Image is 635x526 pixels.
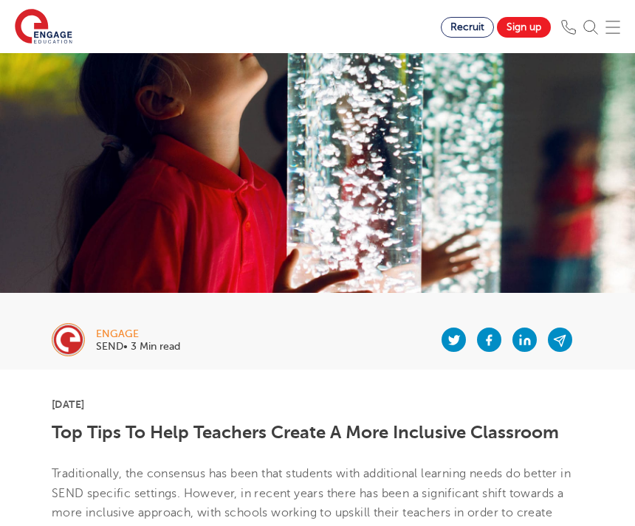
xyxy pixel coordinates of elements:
p: SEND• 3 Min read [96,342,180,352]
a: Recruit [441,17,494,38]
img: Phone [561,20,576,35]
h1: Top Tips To Help Teachers Create A More Inclusive Classroom [52,423,583,442]
div: engage [96,329,180,339]
img: Mobile Menu [605,20,620,35]
span: Recruit [450,21,484,32]
p: [DATE] [52,399,583,409]
img: Search [583,20,598,35]
img: Engage Education [15,9,72,46]
a: Sign up [497,17,551,38]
